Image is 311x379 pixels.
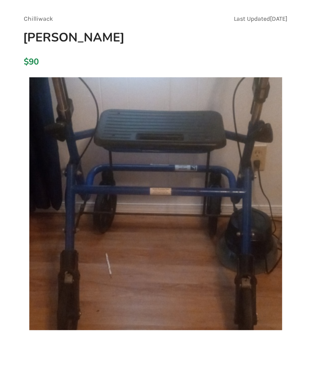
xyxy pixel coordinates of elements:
[17,30,207,45] h1: [PERSON_NAME]
[29,77,282,330] img: walker -walker-mobility-chilliwack-assistlist-listing
[24,56,29,67] div: $90
[270,15,288,22] span: [DATE]
[234,15,270,22] span: Last Updated
[24,15,53,22] span: Chilliwack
